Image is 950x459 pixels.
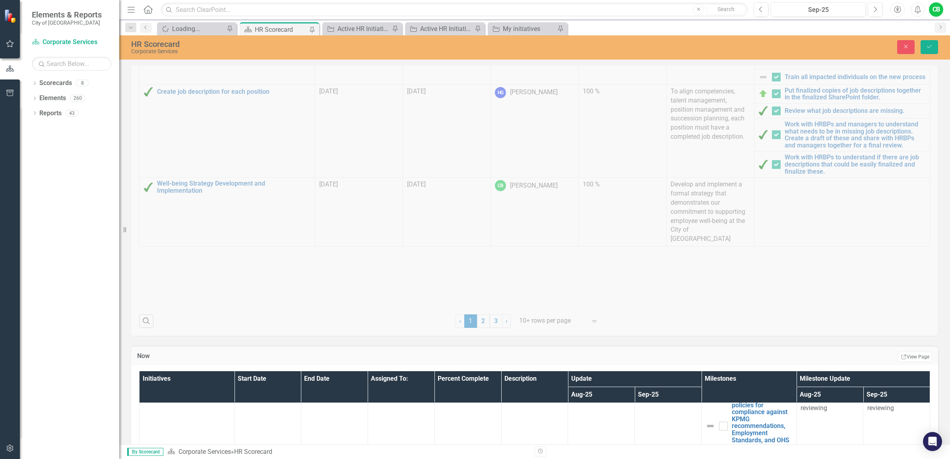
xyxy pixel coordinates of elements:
[127,448,163,456] span: By Scorecard
[39,109,62,118] a: Reports
[407,24,473,34] a: Active HR Initiatives - Mgr All
[774,5,863,15] div: Sep-25
[32,19,102,26] small: City of [GEOGRAPHIC_DATA]
[159,24,225,34] a: Loading...
[161,3,748,17] input: Search ClearPoint...
[39,94,66,103] a: Elements
[706,421,715,431] img: Not Defined
[131,48,588,54] div: Corporate Services
[923,432,942,451] div: Open Intercom Messenger
[76,80,89,87] div: 8
[4,9,18,23] img: ClearPoint Strategy
[32,57,111,71] input: Search Below...
[32,10,102,19] span: Elements & Reports
[66,110,78,116] div: 43
[337,24,390,34] div: Active HR Initiatives - Mgr NOW
[32,38,111,47] a: Corporate Services
[503,24,555,34] div: My initiatives
[255,25,307,35] div: HR Scorecard
[172,24,225,34] div: Loading...
[771,2,866,17] button: Sep-25
[131,40,588,48] div: HR Scorecard
[178,448,231,455] a: Corporate Services
[234,448,272,455] div: HR Scorecard
[167,447,529,457] div: »
[137,352,343,360] h3: Now
[70,95,85,102] div: 260
[732,395,792,457] a: Review current policies for compliance against KPMG recommendations, Employment Standards, and OH...
[929,2,943,17] button: CB
[324,24,390,34] a: Active HR Initiatives - Mgr NOW
[39,79,72,88] a: Scorecards
[898,352,932,362] a: View Page
[706,4,746,15] button: Search
[801,395,859,413] p: Currently still reviewing
[717,6,735,12] span: Search
[867,395,926,413] p: Currently still reviewing
[490,24,555,34] a: My initiatives
[420,24,473,34] div: Active HR Initiatives - Mgr All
